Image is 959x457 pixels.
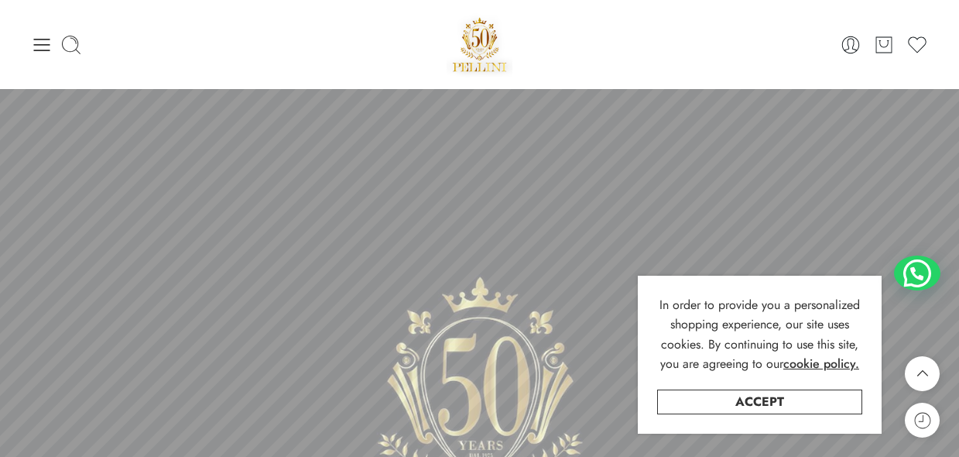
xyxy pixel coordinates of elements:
a: Wishlist [906,34,928,56]
a: Login / Register [840,34,861,56]
a: Cart [873,34,895,56]
a: cookie policy. [783,354,859,374]
a: Accept [657,390,862,414]
img: Pellini [447,12,513,77]
span: In order to provide you a personalized shopping experience, our site uses cookies. By continuing ... [659,296,860,373]
a: Pellini - [447,12,513,77]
